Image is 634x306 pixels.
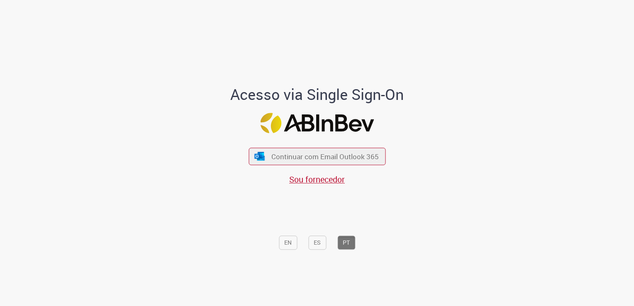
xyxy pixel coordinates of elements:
[308,236,326,250] button: ES
[337,236,355,250] button: PT
[202,86,432,103] h1: Acesso via Single Sign-On
[279,236,297,250] button: EN
[271,152,379,161] span: Continuar com Email Outlook 365
[254,152,266,160] img: ícone Azure/Microsoft 360
[249,148,385,165] button: ícone Azure/Microsoft 360 Continuar com Email Outlook 365
[260,113,374,133] img: Logo ABInBev
[289,174,345,185] a: Sou fornecedor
